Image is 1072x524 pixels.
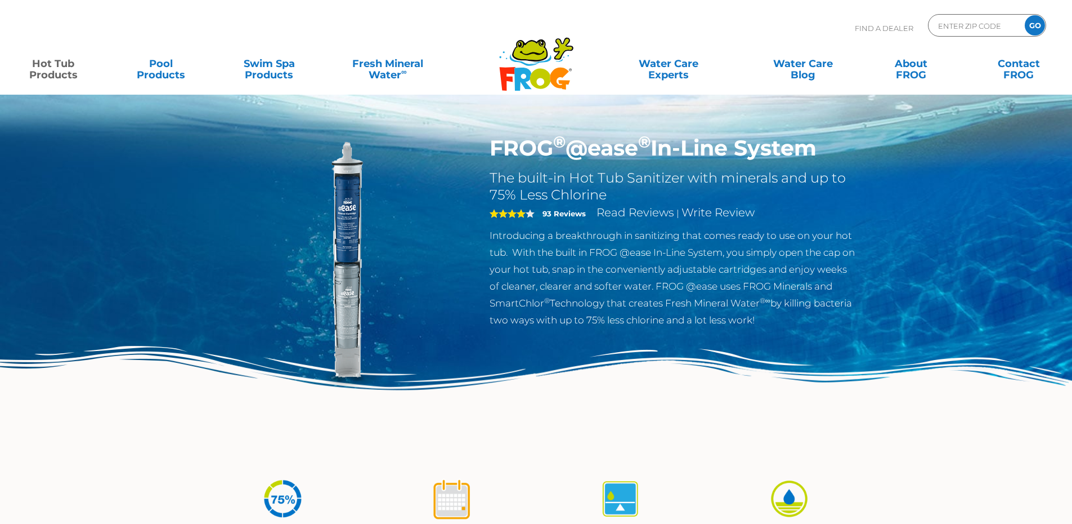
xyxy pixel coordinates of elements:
span: | [676,208,679,219]
a: Water CareBlog [761,52,845,75]
sup: ® [638,132,651,152]
h1: FROG @ease In-Line System [490,135,857,161]
a: Write Review [681,206,755,219]
img: icon-atease-easy-on [768,478,810,520]
a: Swim SpaProducts [227,52,311,75]
sup: ®∞ [760,296,770,305]
a: ContactFROG [977,52,1061,75]
sup: ® [553,132,566,152]
p: Find A Dealer [855,14,913,42]
sup: ® [544,296,550,305]
a: Hot TubProducts [11,52,95,75]
sup: ∞ [401,67,407,76]
a: Read Reviews [596,206,674,219]
input: GO [1025,15,1045,35]
img: icon-atease-shock-once [430,478,473,520]
p: Introducing a breakthrough in sanitizing that comes ready to use on your hot tub. With the built ... [490,227,857,328]
a: Fresh MineralWater∞ [335,52,440,75]
strong: 93 Reviews [542,209,586,218]
img: Frog Products Logo [493,23,580,91]
h2: The built-in Hot Tub Sanitizer with minerals and up to 75% Less Chlorine [490,170,857,203]
a: Water CareExperts [600,52,737,75]
a: AboutFROG [869,52,953,75]
a: PoolProducts [119,52,203,75]
img: icon-atease-self-regulates [599,478,642,520]
span: 4 [490,209,526,218]
img: inline-system.png [216,135,473,393]
img: icon-atease-75percent-less [262,478,304,520]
